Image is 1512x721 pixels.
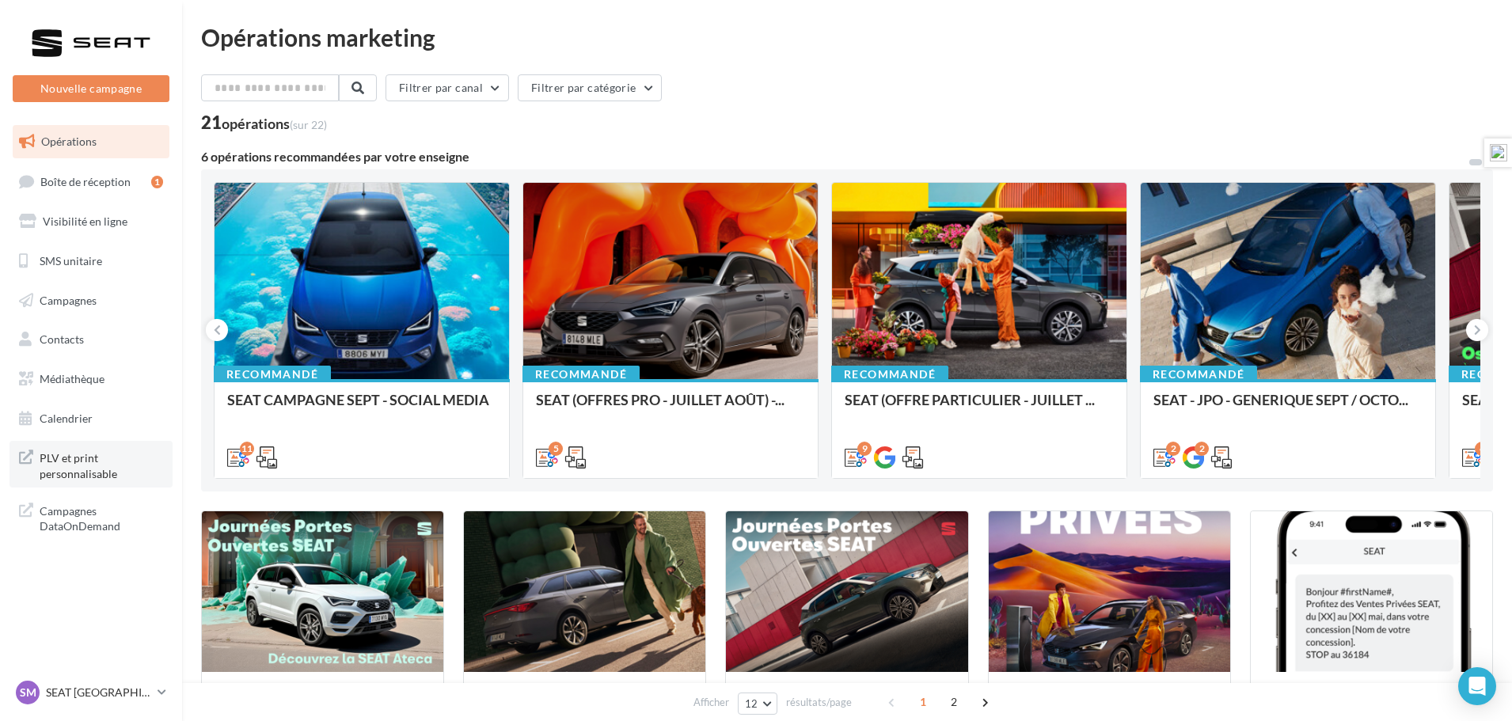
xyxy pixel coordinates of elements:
[13,75,169,102] button: Nouvelle campagne
[40,293,97,306] span: Campagnes
[9,165,173,199] a: Boîte de réception1
[41,135,97,148] span: Opérations
[536,391,784,408] span: SEAT (OFFRES PRO - JUILLET AOÛT) -...
[13,677,169,708] a: SM SEAT [GEOGRAPHIC_DATA]
[831,366,948,383] div: Recommandé
[1166,442,1180,456] div: 2
[222,116,327,131] div: opérations
[9,284,173,317] a: Campagnes
[1475,442,1489,456] div: 6
[201,150,1468,163] div: 6 opérations recommandées par votre enseigne
[1153,391,1408,408] span: SEAT - JPO - GENERIQUE SEPT / OCTO...
[227,391,489,408] span: SEAT CAMPAGNE SEPT - SOCIAL MEDIA
[910,689,936,715] span: 1
[40,332,84,346] span: Contacts
[845,391,1095,408] span: SEAT (OFFRE PARTICULIER - JUILLET ...
[9,494,173,541] a: Campagnes DataOnDemand
[9,245,173,278] a: SMS unitaire
[1195,442,1209,456] div: 2
[40,447,163,481] span: PLV et print personnalisable
[9,362,173,396] a: Médiathèque
[43,214,127,228] span: Visibilité en ligne
[9,402,173,435] a: Calendrier
[9,205,173,238] a: Visibilité en ligne
[240,442,254,456] div: 11
[1458,667,1496,705] div: Open Intercom Messenger
[738,693,778,715] button: 12
[549,442,563,456] div: 5
[386,74,509,101] button: Filtrer par canal
[9,125,173,158] a: Opérations
[40,372,104,385] span: Médiathèque
[857,442,872,456] div: 9
[9,441,173,488] a: PLV et print personnalisable
[518,74,662,101] button: Filtrer par catégorie
[941,689,967,715] span: 2
[290,118,327,131] span: (sur 22)
[786,695,852,710] span: résultats/page
[745,697,758,710] span: 12
[151,176,163,188] div: 1
[20,685,36,700] span: SM
[693,695,729,710] span: Afficher
[46,685,151,700] p: SEAT [GEOGRAPHIC_DATA]
[1140,366,1257,383] div: Recommandé
[40,174,131,188] span: Boîte de réception
[214,366,331,383] div: Recommandé
[40,500,163,534] span: Campagnes DataOnDemand
[9,323,173,356] a: Contacts
[201,114,327,131] div: 21
[201,25,1493,49] div: Opérations marketing
[40,254,102,268] span: SMS unitaire
[522,366,640,383] div: Recommandé
[40,412,93,425] span: Calendrier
